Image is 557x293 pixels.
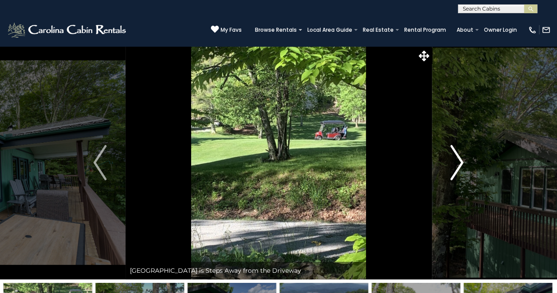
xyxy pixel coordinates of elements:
[93,145,107,180] img: arrow
[542,26,550,34] img: mail-regular-white.png
[303,24,357,36] a: Local Area Guide
[221,26,242,34] span: My Favs
[480,24,521,36] a: Owner Login
[452,24,478,36] a: About
[251,24,301,36] a: Browse Rentals
[75,46,125,279] button: Previous
[358,24,398,36] a: Real Estate
[211,25,242,34] a: My Favs
[432,46,482,279] button: Next
[400,24,450,36] a: Rental Program
[7,21,129,39] img: White-1-2.png
[125,262,432,279] div: [GEOGRAPHIC_DATA] is Steps Away from the Driveway
[528,26,537,34] img: phone-regular-white.png
[450,145,464,180] img: arrow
